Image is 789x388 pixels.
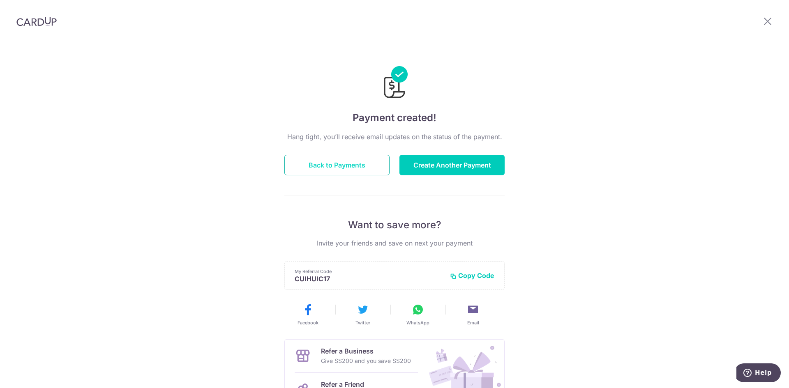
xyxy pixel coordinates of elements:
[16,16,57,26] img: CardUp
[339,303,387,326] button: Twitter
[467,319,479,326] span: Email
[399,155,505,175] button: Create Another Payment
[284,110,505,125] h4: Payment created!
[321,346,411,356] p: Refer a Business
[284,303,332,326] button: Facebook
[284,132,505,142] p: Hang tight, you’ll receive email updates on the status of the payment.
[295,275,443,283] p: CUIHUIC17
[449,303,497,326] button: Email
[295,268,443,275] p: My Referral Code
[284,155,390,175] button: Back to Payments
[284,238,505,248] p: Invite your friends and save on next your payment
[381,66,408,101] img: Payments
[284,218,505,232] p: Want to save more?
[355,319,370,326] span: Twitter
[406,319,429,326] span: WhatsApp
[394,303,442,326] button: WhatsApp
[450,271,494,280] button: Copy Code
[321,356,411,366] p: Give S$200 and you save S$200
[298,319,318,326] span: Facebook
[736,363,781,384] iframe: Opens a widget where you can find more information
